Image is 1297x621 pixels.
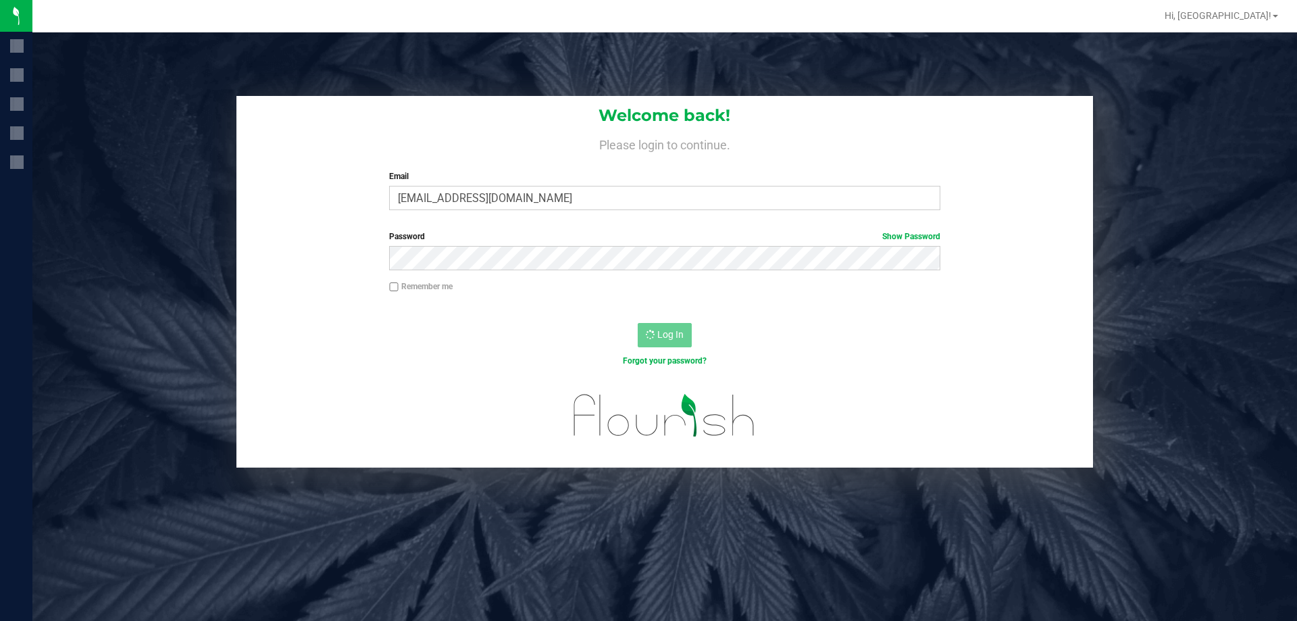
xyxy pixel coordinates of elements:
[389,232,425,241] span: Password
[638,323,692,347] button: Log In
[236,135,1093,151] h4: Please login to continue.
[1165,10,1271,21] span: Hi, [GEOGRAPHIC_DATA]!
[389,170,940,182] label: Email
[389,282,399,292] input: Remember me
[623,356,707,366] a: Forgot your password?
[557,381,771,450] img: flourish_logo.svg
[657,329,684,340] span: Log In
[236,107,1093,124] h1: Welcome back!
[389,280,453,293] label: Remember me
[882,232,940,241] a: Show Password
